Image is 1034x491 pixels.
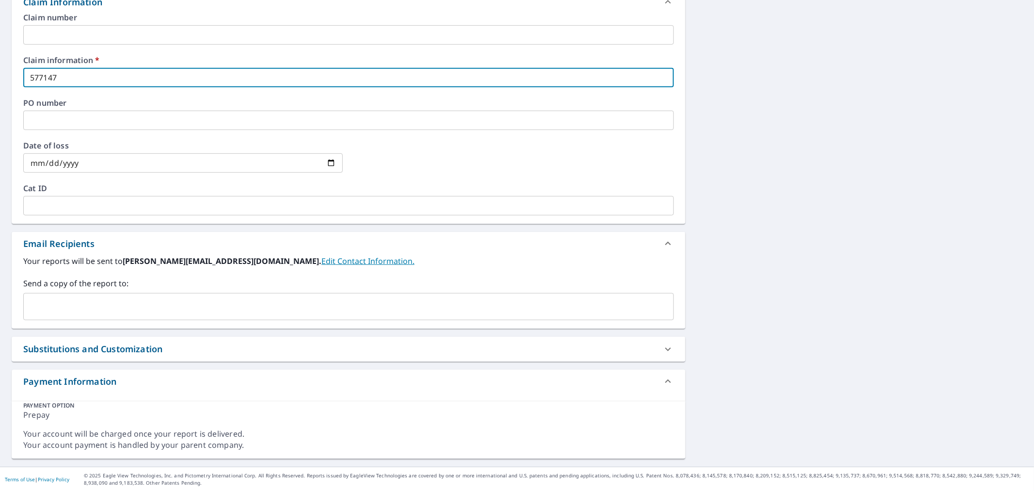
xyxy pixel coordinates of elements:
[23,255,674,267] label: Your reports will be sent to
[23,278,674,289] label: Send a copy of the report to:
[23,14,674,21] label: Claim number
[12,370,685,393] div: Payment Information
[23,428,674,440] div: Your account will be charged once your report is delivered.
[5,476,35,483] a: Terms of Use
[23,343,162,356] div: Substitutions and Customization
[23,142,343,149] label: Date of loss
[23,184,674,192] label: Cat ID
[23,56,674,64] label: Claim information
[84,472,1029,487] p: © 2025 Eagle View Technologies, Inc. and Pictometry International Corp. All Rights Reserved. Repo...
[23,237,95,250] div: Email Recipients
[38,476,69,483] a: Privacy Policy
[123,256,321,266] b: [PERSON_NAME][EMAIL_ADDRESS][DOMAIN_NAME].
[23,401,674,409] div: PAYMENT OPTION
[12,232,685,255] div: Email Recipients
[23,409,674,428] div: Prepay
[5,476,69,482] p: |
[321,256,414,266] a: EditContactInfo
[23,99,674,107] label: PO number
[23,375,116,388] div: Payment Information
[23,440,674,451] div: Your account payment is handled by your parent company.
[12,337,685,361] div: Substitutions and Customization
